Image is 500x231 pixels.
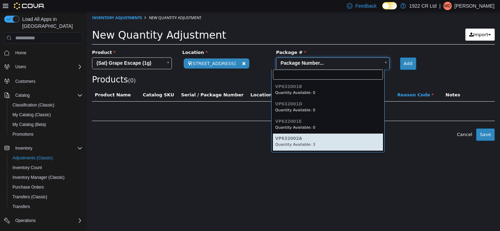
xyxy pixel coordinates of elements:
button: Promotions [7,129,85,139]
span: Customers [15,79,35,84]
span: Operations [12,216,83,225]
span: Dark Mode [382,9,383,10]
button: Users [1,62,85,72]
small: Quantity Available: 0 [189,79,229,83]
a: Customers [12,77,38,86]
span: Purchase Orders [10,183,83,191]
span: My Catalog (Beta) [12,122,46,127]
span: Inventory Manager (Classic) [12,175,65,180]
button: Customers [1,76,85,86]
a: Promotions [10,130,36,138]
a: Home [12,49,29,57]
span: Purchase Orders [12,184,44,190]
span: Customers [12,77,83,85]
button: Catalog [1,90,85,100]
span: Load All Apps in [GEOGRAPHIC_DATA] [19,16,83,30]
button: My Catalog (Beta) [7,120,85,129]
button: My Catalog (Classic) [7,110,85,120]
span: Home [12,48,83,57]
span: Inventory Count [12,165,42,170]
h6: VP632002A [189,125,294,129]
a: Adjustments (Classic) [10,154,56,162]
button: Inventory Manager (Classic) [7,173,85,182]
p: | [439,2,441,10]
a: Transfers (Classic) [10,193,50,201]
small: Quantity Available: 0 [189,96,229,101]
button: Operations [12,216,39,225]
input: Dark Mode [382,2,397,9]
a: Classification (Classic) [10,101,57,109]
span: Catalog [12,91,83,99]
button: Transfers (Classic) [7,192,85,202]
button: Operations [1,216,85,225]
span: Inventory Manager (Classic) [10,173,83,182]
span: Adjustments (Classic) [12,155,53,161]
button: Adjustments (Classic) [7,153,85,163]
a: Purchase Orders [10,183,47,191]
button: Home [1,48,85,58]
span: Promotions [10,130,83,138]
h6: VP632001E [189,108,294,112]
button: Inventory [12,144,35,152]
span: Home [15,50,26,56]
h6: VP632001D [189,90,294,95]
button: Inventory [1,143,85,153]
span: Promotions [12,132,34,137]
span: Users [15,64,26,70]
p: 1922 CR Ltd [409,2,437,10]
span: MD [444,2,451,10]
span: My Catalog (Beta) [10,120,83,129]
button: Transfers [7,202,85,212]
span: Catalog [15,93,30,98]
span: Transfers [10,202,83,211]
img: Cova [14,2,45,9]
button: Users [12,63,29,71]
a: My Catalog (Classic) [10,111,54,119]
p: [PERSON_NAME] [455,2,494,10]
span: Adjustments (Classic) [10,154,83,162]
button: Catalog [12,91,32,99]
a: Inventory Count [10,164,45,172]
span: Transfers [12,204,30,209]
span: Transfers (Classic) [12,194,47,200]
a: Transfers [10,202,33,211]
a: Inventory Manager (Classic) [10,173,67,182]
span: My Catalog (Classic) [12,112,51,118]
div: Mike Dunn [443,2,452,10]
span: Operations [15,218,36,223]
small: Quantity Available: 3 [189,131,229,135]
small: Quantity Available: 0 [189,114,229,118]
button: Inventory Count [7,163,85,173]
span: Feedback [355,2,376,9]
button: Classification (Classic) [7,100,85,110]
h6: VP632001B [189,73,294,78]
span: Classification (Classic) [10,101,83,109]
button: Purchase Orders [7,182,85,192]
span: Transfers (Classic) [10,193,83,201]
span: Inventory [12,144,83,152]
span: Users [12,63,83,71]
span: Inventory [15,145,32,151]
a: My Catalog (Beta) [10,120,49,129]
span: My Catalog (Classic) [10,111,83,119]
span: Inventory Count [10,164,83,172]
span: Classification (Classic) [12,102,55,108]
